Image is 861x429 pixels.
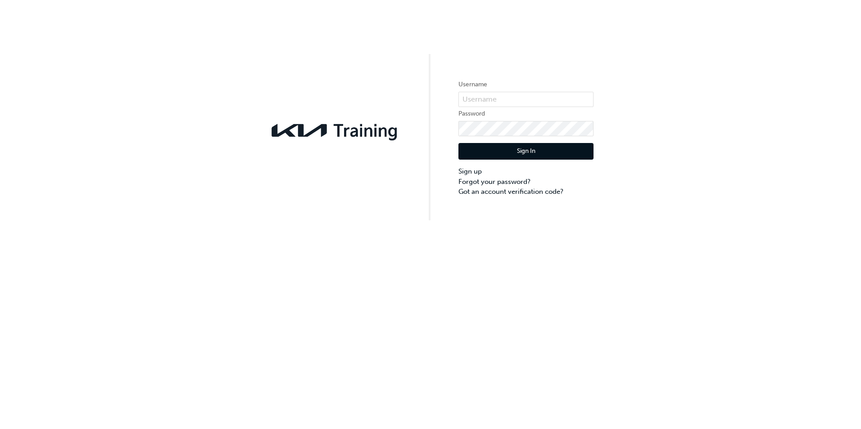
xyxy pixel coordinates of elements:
img: kia-training [267,118,403,143]
label: Password [458,108,594,119]
a: Sign up [458,166,594,177]
label: Username [458,79,594,90]
input: Username [458,92,594,107]
a: Forgot your password? [458,177,594,187]
a: Got an account verification code? [458,187,594,197]
button: Sign In [458,143,594,160]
